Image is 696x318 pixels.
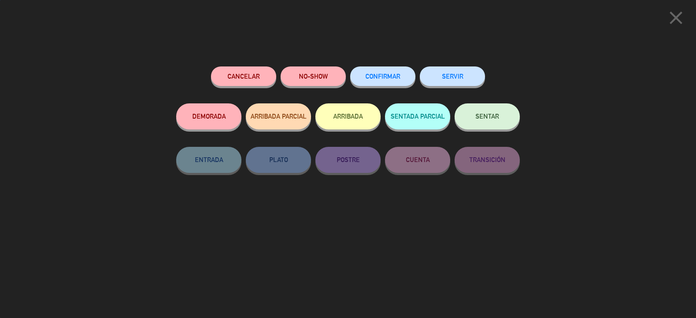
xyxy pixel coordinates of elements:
span: CONFIRMAR [365,73,400,80]
button: SERVIR [420,66,485,86]
button: close [663,7,689,32]
button: SENTADA PARCIAL [385,103,450,129]
button: ENTRADA [176,147,241,173]
button: NO-SHOW [281,66,346,86]
button: PLATO [246,147,311,173]
span: ARRIBADA PARCIAL [251,113,307,120]
button: POSTRE [315,147,381,173]
button: CUENTA [385,147,450,173]
button: ARRIBADA [315,103,381,129]
button: DEMORADA [176,103,241,129]
button: CONFIRMAR [350,66,415,86]
button: SENTAR [455,103,520,129]
i: close [665,7,687,29]
button: Cancelar [211,66,276,86]
button: ARRIBADA PARCIAL [246,103,311,129]
button: TRANSICIÓN [455,147,520,173]
span: SENTAR [475,113,499,120]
